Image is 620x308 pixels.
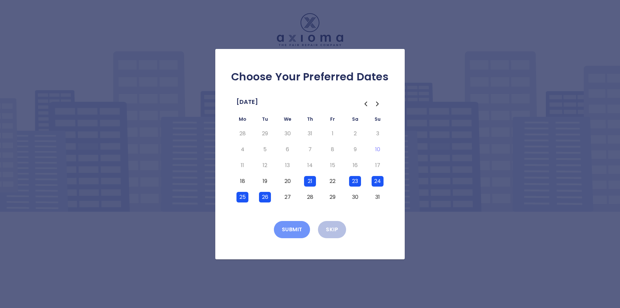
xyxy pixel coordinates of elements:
button: Thursday, August 7th, 2025 [304,144,316,155]
button: Submit [274,221,310,238]
button: Wednesday, August 27th, 2025 [282,192,293,202]
th: Friday [321,115,344,126]
button: Today, Sunday, August 10th, 2025 [372,144,384,155]
th: Thursday [299,115,321,126]
button: Skip [318,221,346,238]
img: Logo [277,13,343,46]
button: Monday, August 18th, 2025 [236,176,248,187]
button: Tuesday, August 26th, 2025, selected [259,192,271,202]
button: Tuesday, August 19th, 2025 [259,176,271,187]
button: Monday, August 11th, 2025 [236,160,248,171]
button: Saturday, August 23rd, 2025, selected [349,176,361,187]
button: Monday, August 4th, 2025 [236,144,248,155]
button: Saturday, August 30th, 2025 [349,192,361,202]
button: Friday, August 8th, 2025 [327,144,338,155]
button: Tuesday, August 12th, 2025 [259,160,271,171]
button: Friday, August 15th, 2025 [327,160,338,171]
button: Saturday, August 16th, 2025 [349,160,361,171]
button: Tuesday, July 29th, 2025 [259,128,271,139]
button: Sunday, August 31st, 2025 [372,192,384,202]
button: Monday, July 28th, 2025 [236,128,248,139]
button: Sunday, August 3rd, 2025 [372,128,384,139]
table: August 2025 [231,115,389,205]
th: Wednesday [276,115,299,126]
button: Sunday, August 24th, 2025, selected [372,176,384,187]
button: Tuesday, August 5th, 2025 [259,144,271,155]
button: Go to the Next Month [372,98,384,110]
span: [DATE] [236,97,258,107]
button: Wednesday, July 30th, 2025 [282,128,293,139]
button: Thursday, August 14th, 2025 [304,160,316,171]
th: Tuesday [254,115,276,126]
th: Monday [231,115,254,126]
button: Thursday, July 31st, 2025 [304,128,316,139]
button: Thursday, August 21st, 2025, selected [304,176,316,187]
button: Sunday, August 17th, 2025 [372,160,384,171]
button: Monday, August 25th, 2025, selected [236,192,248,202]
th: Sunday [366,115,389,126]
button: Go to the Previous Month [360,98,372,110]
th: Saturday [344,115,366,126]
button: Wednesday, August 13th, 2025 [282,160,293,171]
button: Friday, August 1st, 2025 [327,128,338,139]
button: Saturday, August 2nd, 2025 [349,128,361,139]
button: Saturday, August 9th, 2025 [349,144,361,155]
button: Wednesday, August 6th, 2025 [282,144,293,155]
h2: Choose Your Preferred Dates [226,70,394,83]
button: Friday, August 29th, 2025 [327,192,338,202]
button: Friday, August 22nd, 2025 [327,176,338,187]
button: Thursday, August 28th, 2025 [304,192,316,202]
button: Wednesday, August 20th, 2025 [282,176,293,187]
